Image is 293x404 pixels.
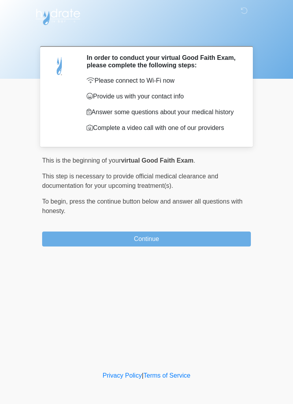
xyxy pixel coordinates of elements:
strong: virtual Good Faith Exam [121,157,193,164]
a: Privacy Policy [103,372,142,379]
a: | [142,372,143,379]
img: Agent Avatar [48,54,72,78]
p: Answer some questions about your medical history [87,107,239,117]
h1: ‎ ‎ ‎ [36,28,257,43]
span: To begin, [42,198,69,205]
p: Please connect to Wi-Fi now [87,76,239,85]
h2: In order to conduct your virtual Good Faith Exam, please complete the following steps: [87,54,239,69]
button: Continue [42,232,251,246]
span: This is the beginning of your [42,157,121,164]
span: This step is necessary to provide official medical clearance and documentation for your upcoming ... [42,173,218,189]
span: . [193,157,195,164]
a: Terms of Service [143,372,190,379]
p: Complete a video call with one of our providers [87,123,239,133]
img: Hydrate IV Bar - Scottsdale Logo [34,6,82,26]
span: press the continue button below and answer all questions with honesty. [42,198,243,214]
p: Provide us with your contact info [87,92,239,101]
